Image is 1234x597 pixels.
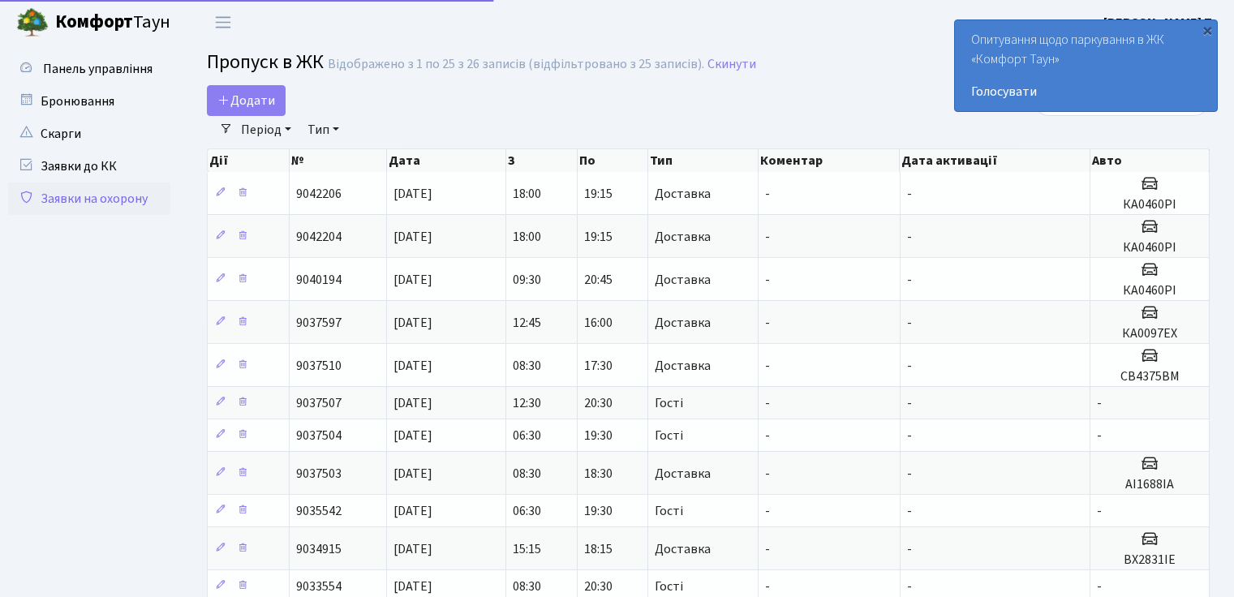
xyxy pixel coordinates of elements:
[43,60,153,78] span: Панель управління
[584,314,613,332] span: 16:00
[907,427,912,445] span: -
[655,187,711,200] span: Доставка
[1097,326,1202,341] h5: КА0097ЕХ
[513,540,541,558] span: 15:15
[655,543,711,556] span: Доставка
[707,57,756,72] a: Скинути
[393,314,432,332] span: [DATE]
[16,6,49,39] img: logo.png
[296,314,342,332] span: 9037597
[296,185,342,203] span: 9042206
[1097,477,1202,492] h5: АІ1688ІА
[655,316,711,329] span: Доставка
[296,465,342,483] span: 9037503
[907,314,912,332] span: -
[907,185,912,203] span: -
[655,429,683,442] span: Гості
[907,394,912,412] span: -
[513,427,541,445] span: 06:30
[765,357,770,375] span: -
[655,505,683,518] span: Гості
[393,394,432,412] span: [DATE]
[296,228,342,246] span: 9042204
[513,502,541,520] span: 06:30
[971,82,1201,101] a: Голосувати
[506,149,577,172] th: З
[296,271,342,289] span: 9040194
[8,118,170,150] a: Скарги
[955,20,1217,111] div: Опитування щодо паркування в ЖК «Комфорт Таун»
[217,92,275,110] span: Додати
[1097,283,1202,298] h5: КА0460РІ
[301,116,346,144] a: Тип
[907,357,912,375] span: -
[55,9,170,37] span: Таун
[55,9,133,35] b: Комфорт
[513,465,541,483] span: 08:30
[328,57,704,72] div: Відображено з 1 по 25 з 26 записів (відфільтровано з 25 записів).
[765,502,770,520] span: -
[655,273,711,286] span: Доставка
[296,394,342,412] span: 9037507
[584,578,613,595] span: 20:30
[513,185,541,203] span: 18:00
[513,578,541,595] span: 08:30
[1103,13,1215,32] a: [PERSON_NAME] Т.
[296,540,342,558] span: 9034915
[584,271,613,289] span: 20:45
[513,228,541,246] span: 18:00
[584,502,613,520] span: 19:30
[655,230,711,243] span: Доставка
[393,357,432,375] span: [DATE]
[584,185,613,203] span: 19:15
[1097,552,1202,568] h5: ВХ2831ІЕ
[393,185,432,203] span: [DATE]
[207,48,324,76] span: Пропуск в ЖК
[513,314,541,332] span: 12:45
[393,465,432,483] span: [DATE]
[907,502,912,520] span: -
[907,271,912,289] span: -
[8,85,170,118] a: Бронювання
[907,465,912,483] span: -
[765,427,770,445] span: -
[1097,240,1202,256] h5: КА0460РІ
[655,467,711,480] span: Доставка
[513,394,541,412] span: 12:30
[907,578,912,595] span: -
[513,357,541,375] span: 08:30
[296,502,342,520] span: 9035542
[655,359,711,372] span: Доставка
[1103,14,1215,32] b: [PERSON_NAME] Т.
[1097,197,1202,213] h5: КА0460РІ
[578,149,648,172] th: По
[655,397,683,410] span: Гості
[1090,149,1210,172] th: Авто
[208,149,290,172] th: Дії
[393,228,432,246] span: [DATE]
[207,85,286,116] a: Додати
[765,185,770,203] span: -
[8,150,170,183] a: Заявки до КК
[584,465,613,483] span: 18:30
[584,228,613,246] span: 19:15
[393,540,432,558] span: [DATE]
[8,183,170,215] a: Заявки на охорону
[513,271,541,289] span: 09:30
[296,427,342,445] span: 9037504
[907,228,912,246] span: -
[765,465,770,483] span: -
[765,228,770,246] span: -
[290,149,387,172] th: №
[387,149,506,172] th: Дата
[234,116,298,144] a: Період
[1097,369,1202,384] h5: СВ4375ВМ
[584,357,613,375] span: 17:30
[296,357,342,375] span: 9037510
[584,394,613,412] span: 20:30
[393,578,432,595] span: [DATE]
[907,540,912,558] span: -
[900,149,1090,172] th: Дата активації
[1097,394,1102,412] span: -
[1097,502,1102,520] span: -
